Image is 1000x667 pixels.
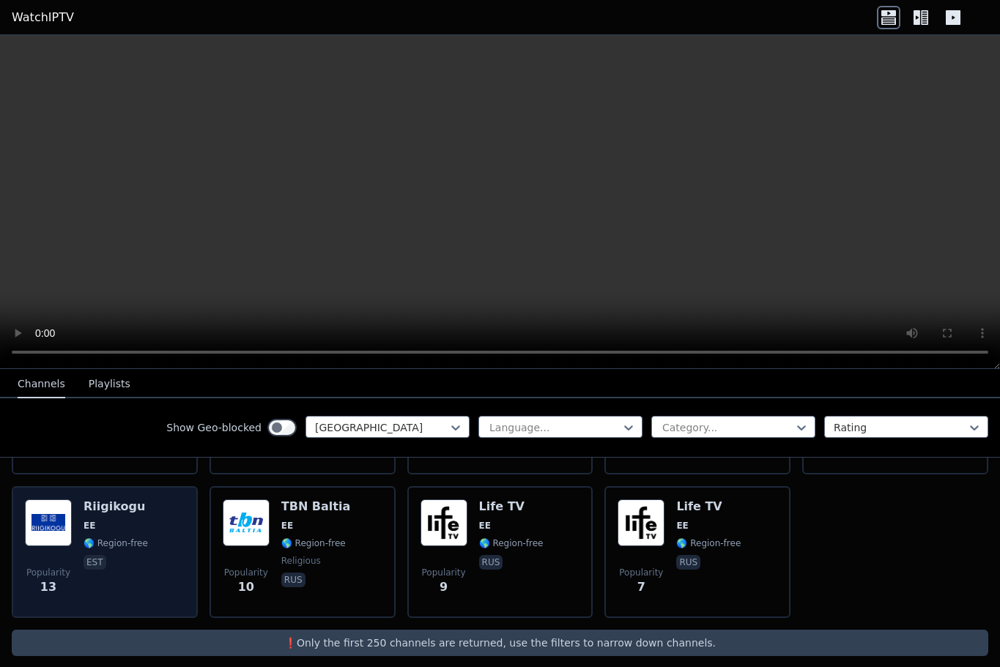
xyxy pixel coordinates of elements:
[479,499,544,514] h6: Life TV
[12,9,74,26] a: WatchIPTV
[676,499,741,514] h6: Life TV
[84,499,148,514] h6: Riigikogu
[479,555,503,570] p: rus
[618,499,664,546] img: Life TV
[223,499,270,546] img: TBN Baltia
[421,499,467,546] img: Life TV
[84,520,95,532] span: EE
[18,370,65,398] button: Channels
[637,578,645,596] span: 7
[281,537,346,549] span: 🌎 Region-free
[422,567,466,578] span: Popularity
[281,573,305,587] p: rus
[224,567,268,578] span: Popularity
[238,578,254,596] span: 10
[89,370,130,398] button: Playlists
[281,555,321,567] span: religious
[676,520,688,532] span: EE
[281,520,293,532] span: EE
[479,520,491,532] span: EE
[84,555,106,570] p: est
[619,567,663,578] span: Popularity
[26,567,70,578] span: Popularity
[84,537,148,549] span: 🌎 Region-free
[18,636,982,650] p: ❗️Only the first 250 channels are returned, use the filters to narrow down channels.
[281,499,350,514] h6: TBN Baltia
[166,420,262,435] label: Show Geo-blocked
[25,499,72,546] img: Riigikogu
[40,578,56,596] span: 13
[440,578,448,596] span: 9
[676,555,700,570] p: rus
[676,537,741,549] span: 🌎 Region-free
[479,537,544,549] span: 🌎 Region-free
